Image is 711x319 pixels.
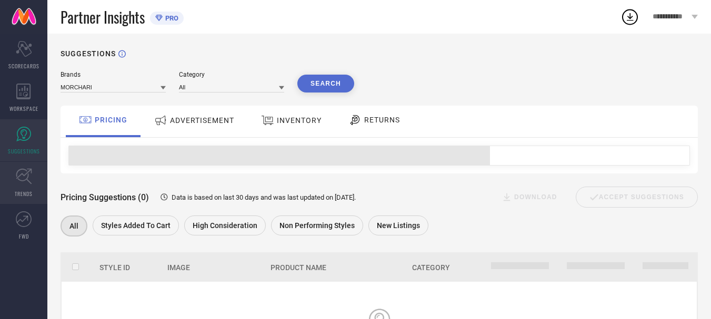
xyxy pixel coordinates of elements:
div: Brands [61,71,166,78]
span: Category [412,263,450,272]
span: PRO [163,14,178,22]
span: SCORECARDS [8,62,39,70]
span: Style Id [99,263,130,272]
span: TRENDS [15,190,33,198]
span: FWD [19,232,29,240]
div: Open download list [620,7,639,26]
span: SUGGESTIONS [8,147,40,155]
span: Product Name [271,263,326,272]
div: Accept Suggestions [576,187,698,208]
span: Image [167,263,190,272]
span: RETURNS [364,116,400,124]
div: Category [179,71,284,78]
span: Data is based on last 30 days and was last updated on [DATE] . [172,193,356,201]
span: ADVERTISEMENT [170,116,234,125]
span: WORKSPACE [9,105,38,112]
span: Pricing Suggestions (0) [61,192,149,202]
span: INVENTORY [277,116,322,125]
h1: SUGGESTIONS [61,49,116,58]
span: Styles Added To Cart [101,221,171,230]
span: High Consideration [193,221,257,230]
span: Partner Insights [61,6,145,28]
span: New Listings [377,221,420,230]
span: All [69,222,78,230]
button: Search [297,75,354,92]
span: PRICING [95,116,127,124]
span: Non Performing Styles [279,221,355,230]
